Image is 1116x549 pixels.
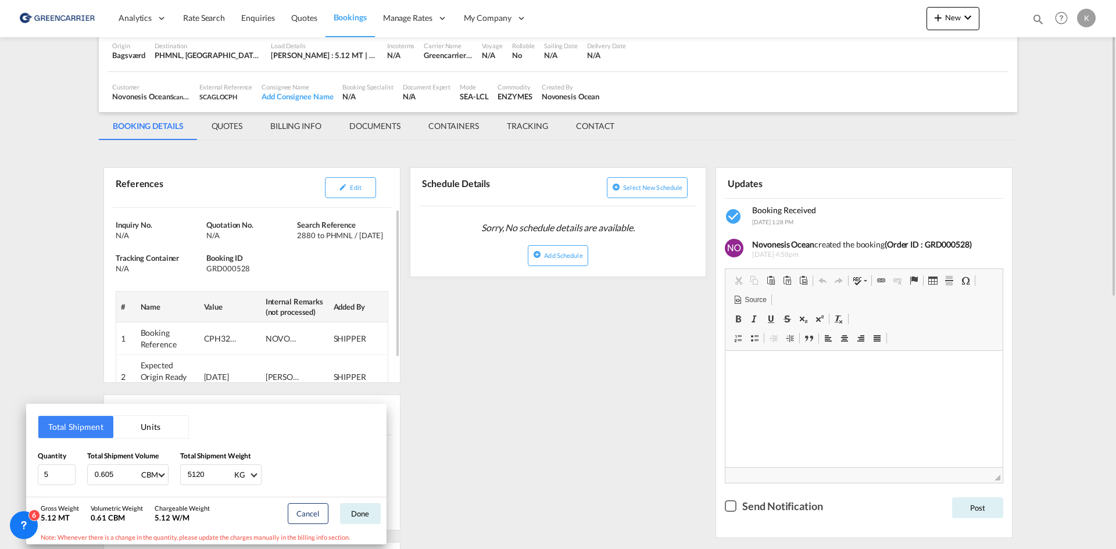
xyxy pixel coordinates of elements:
button: Total Shipment [38,416,113,438]
button: Done [340,503,381,524]
div: KG [234,470,245,479]
div: Gross Weight [41,504,79,512]
span: Total Shipment Weight [180,451,251,460]
div: Chargeable Weight [155,504,210,512]
div: 5.12 W/M [155,512,210,523]
input: Enter weight [187,465,233,485]
div: CBM [141,470,158,479]
div: 0.61 CBM [91,512,143,523]
input: Qty [38,464,76,485]
div: 5.12 MT [41,512,79,523]
div: Note: Whenever there is a change in the quantity, please update the charges manually in the billi... [26,530,387,544]
button: Units [113,416,188,438]
span: Total Shipment Volume [87,451,159,460]
button: Cancel [288,503,328,524]
span: Quantity [38,451,66,460]
div: Volumetric Weight [91,504,143,512]
body: Editor, editor6 [12,12,266,24]
input: Enter volume [94,465,140,485]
